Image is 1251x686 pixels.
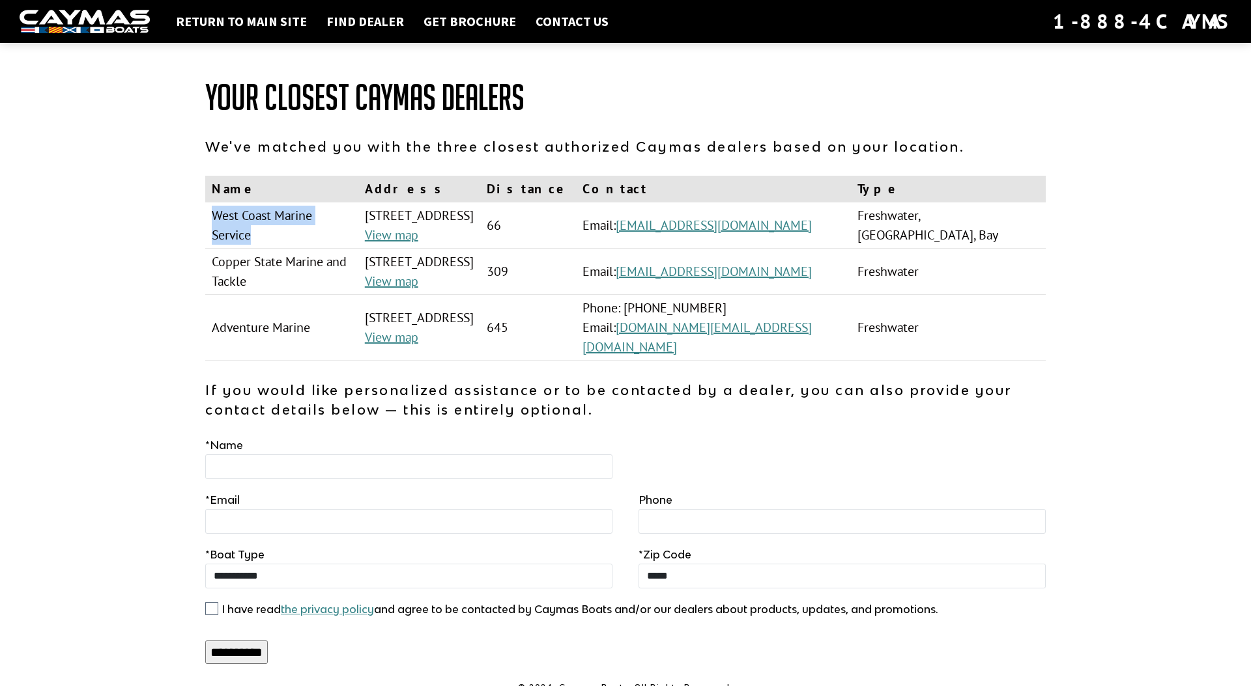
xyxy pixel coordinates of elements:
[365,226,418,243] a: View map
[358,176,480,202] th: Address
[480,295,576,361] td: 645
[639,547,691,562] label: Zip Code
[582,319,812,355] a: [DOMAIN_NAME][EMAIL_ADDRESS][DOMAIN_NAME]
[365,329,418,346] a: View map
[205,437,243,453] label: Name
[851,176,1046,202] th: Type
[205,137,1046,156] p: We've matched you with the three closest authorized Caymas dealers based on your location.
[480,249,576,295] td: 309
[358,202,480,249] td: [STREET_ADDRESS]
[205,249,358,295] td: Copper State Marine and Tackle
[169,13,313,30] a: Return to main site
[576,202,851,249] td: Email:
[529,13,615,30] a: Contact Us
[576,295,851,361] td: Phone: [PHONE_NUMBER] Email:
[20,10,150,34] img: white-logo-c9c8dbefe5ff5ceceb0f0178aa75bf4bb51f6bca0971e226c86eb53dfe498488.png
[616,263,812,280] a: [EMAIL_ADDRESS][DOMAIN_NAME]
[205,202,358,249] td: West Coast Marine Service
[576,249,851,295] td: Email:
[417,13,523,30] a: Get Brochure
[205,547,265,562] label: Boat Type
[281,603,374,616] a: the privacy policy
[851,202,1046,249] td: Freshwater, [GEOGRAPHIC_DATA], Bay
[205,492,240,508] label: Email
[205,78,1046,117] h1: Your Closest Caymas Dealers
[851,295,1046,361] td: Freshwater
[222,601,938,617] label: I have read and agree to be contacted by Caymas Boats and/or our dealers about products, updates,...
[616,217,812,234] a: [EMAIL_ADDRESS][DOMAIN_NAME]
[365,273,418,290] a: View map
[576,176,851,202] th: Contact
[320,13,410,30] a: Find Dealer
[205,176,358,202] th: Name
[358,249,480,295] td: [STREET_ADDRESS]
[205,380,1046,419] p: If you would like personalized assistance or to be contacted by a dealer, you can also provide yo...
[480,176,576,202] th: Distance
[480,202,576,249] td: 66
[358,295,480,361] td: [STREET_ADDRESS]
[1053,7,1231,36] div: 1-888-4CAYMAS
[851,249,1046,295] td: Freshwater
[639,492,672,508] label: Phone
[205,295,358,361] td: Adventure Marine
